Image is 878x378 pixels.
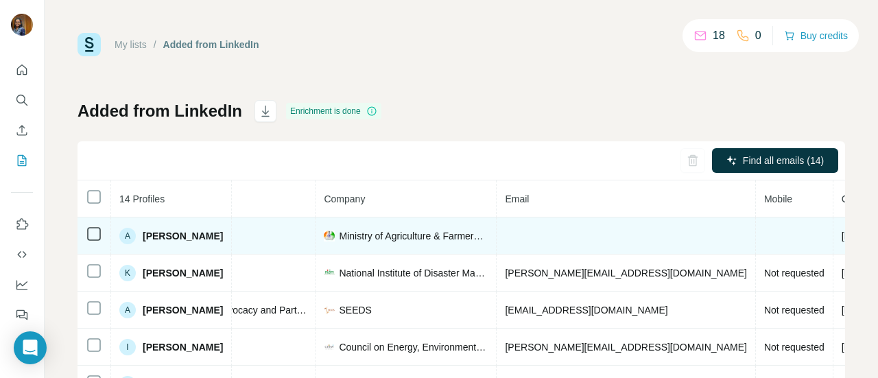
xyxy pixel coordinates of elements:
img: Surfe Logo [78,33,101,56]
button: Search [11,88,33,113]
span: Find all emails (14) [743,154,824,167]
span: Ministry of Agriculture & Farmers Welfare, Government of [GEOGRAPHIC_DATA] [339,229,488,243]
span: [PERSON_NAME] [143,340,223,354]
button: Quick start [11,58,33,82]
p: 0 [755,27,761,44]
img: company-logo [324,342,335,353]
div: K [119,265,136,281]
span: Not requested [764,305,824,316]
button: Enrich CSV [11,118,33,143]
span: Not requested [764,268,824,279]
span: [PERSON_NAME][EMAIL_ADDRESS][DOMAIN_NAME] [505,342,746,353]
button: Use Surfe on LinkedIn [11,212,33,237]
span: [PERSON_NAME] [143,266,223,280]
button: Feedback [11,303,33,327]
span: National Institute of Disaster Management [339,266,488,280]
button: My lists [11,148,33,173]
span: Company [324,193,365,204]
li: / [154,38,156,51]
button: Find all emails (14) [712,148,838,173]
span: [PERSON_NAME] [143,229,223,243]
span: Mobile [764,193,792,204]
div: Open Intercom Messenger [14,331,47,364]
span: [PERSON_NAME] [143,303,223,317]
h1: Added from LinkedIn [78,100,242,122]
span: [EMAIL_ADDRESS][DOMAIN_NAME] [505,305,667,316]
span: Not requested [764,342,824,353]
span: 14 Profiles [119,193,165,204]
button: Dashboard [11,272,33,297]
div: A [119,228,136,244]
span: Council on Energy, Environment and Water (CEEW) [339,340,488,354]
span: [PERSON_NAME][EMAIL_ADDRESS][DOMAIN_NAME] [505,268,746,279]
div: Added from LinkedIn [163,38,259,51]
button: Use Surfe API [11,242,33,267]
img: company-logo [324,231,335,241]
span: Email [505,193,529,204]
button: Buy credits [784,26,848,45]
div: I [119,339,136,355]
div: A [119,302,136,318]
img: Avatar [11,14,33,36]
span: SEEDS [339,303,371,317]
div: Enrichment is done [286,103,381,119]
a: My lists [115,39,147,50]
span: Deputy Manager Advocacy and Partnership [143,305,328,316]
img: company-logo [324,268,335,279]
img: company-logo [324,305,335,316]
p: 18 [713,27,725,44]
